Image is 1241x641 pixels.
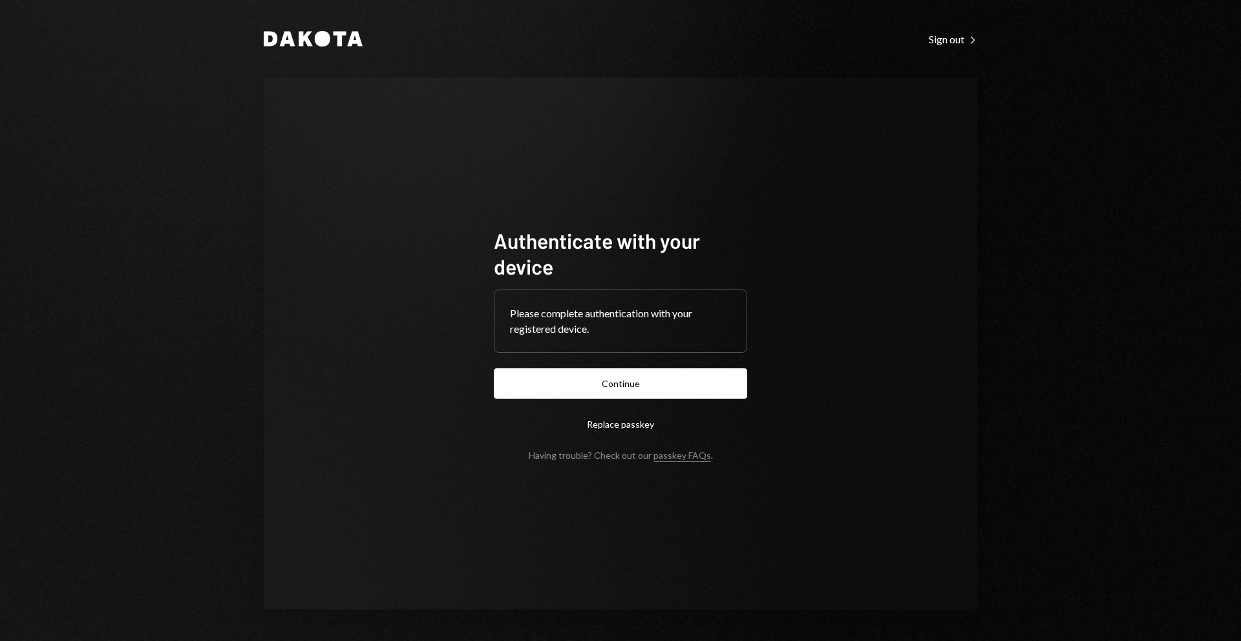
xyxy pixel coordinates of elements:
[494,368,747,399] button: Continue
[929,33,977,46] div: Sign out
[510,306,731,337] div: Please complete authentication with your registered device.
[529,450,713,461] div: Having trouble? Check out our .
[929,32,977,46] a: Sign out
[494,227,747,279] h1: Authenticate with your device
[653,450,711,462] a: passkey FAQs
[494,409,747,439] button: Replace passkey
